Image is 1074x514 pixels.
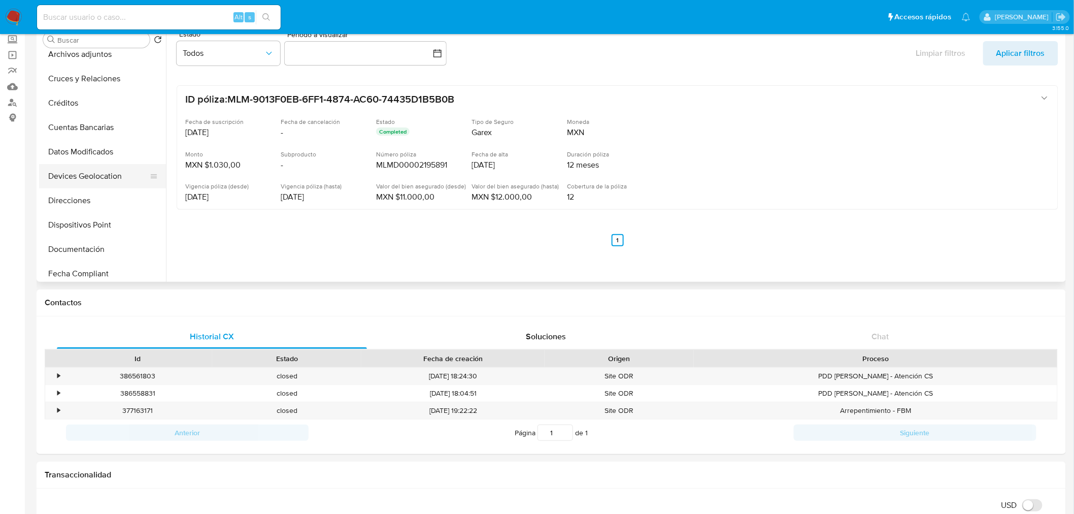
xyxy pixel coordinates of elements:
button: Dispositivos Point [39,213,166,237]
a: Salir [1056,12,1066,22]
button: search-icon [256,10,277,24]
input: Buscar [57,36,146,45]
div: Origen [552,354,687,364]
div: Id [70,354,205,364]
div: 377163171 [63,402,212,419]
span: Chat [872,331,889,342]
div: Site ODR [545,402,694,419]
button: Siguiente [794,425,1036,441]
button: Fecha Compliant [39,262,166,286]
button: Cuentas Bancarias [39,115,166,140]
button: Direcciones [39,188,166,213]
button: Cruces y Relaciones [39,67,166,91]
span: Alt [234,12,243,22]
button: Créditos [39,91,166,115]
button: Volver al orden por defecto [154,36,162,47]
div: Fecha de creación [368,354,538,364]
button: Devices Geolocation [39,164,158,188]
span: 1 [585,428,588,438]
div: Estado [219,354,354,364]
div: • [57,406,60,415]
span: Página de [515,425,588,441]
button: Documentación [39,237,166,262]
div: PDD [PERSON_NAME] - Atención CS [694,385,1057,402]
div: closed [212,368,361,384]
div: • [57,389,60,398]
a: Notificaciones [962,13,970,21]
span: s [248,12,251,22]
div: closed [212,385,361,402]
div: closed [212,402,361,419]
div: 386561803 [63,368,212,384]
button: Archivos adjuntos [39,42,166,67]
div: [DATE] 18:24:30 [361,368,545,384]
div: Site ODR [545,368,694,384]
span: 3.155.0 [1052,24,1069,32]
div: PDD [PERSON_NAME] - Atención CS [694,368,1057,384]
span: Historial CX [190,331,234,342]
button: Anterior [66,425,309,441]
input: Buscar usuario o caso... [37,11,281,24]
span: Soluciones [526,331,566,342]
div: [DATE] 19:22:22 [361,402,545,419]
button: Buscar [47,36,55,44]
span: Accesos rápidos [895,12,952,22]
div: Arrepentimiento - FBM [694,402,1057,419]
h1: Transaccionalidad [45,470,1058,480]
div: [DATE] 18:04:51 [361,385,545,402]
h1: Contactos [45,298,1058,308]
p: fernanda.escarenogarcia@mercadolibre.com.mx [995,12,1052,22]
button: Datos Modificados [39,140,166,164]
div: Site ODR [545,385,694,402]
div: Proceso [701,354,1050,364]
div: • [57,371,60,381]
div: 386558831 [63,385,212,402]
